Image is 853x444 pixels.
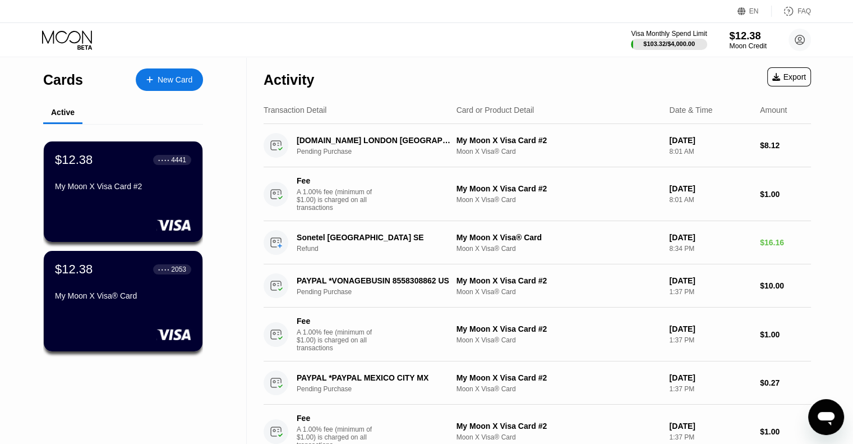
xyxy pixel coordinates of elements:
[729,30,767,42] div: $12.38
[729,30,767,50] div: $12.38Moon Credit
[264,167,811,221] div: FeeA 1.00% fee (minimum of $1.00) is charged on all transactionsMy Moon X Visa Card #2Moon X Visa...
[669,336,751,344] div: 1:37 PM
[729,42,767,50] div: Moon Credit
[297,176,375,185] div: Fee
[44,141,202,242] div: $12.38● ● ● ●4441My Moon X Visa Card #2
[767,67,811,86] div: Export
[457,336,661,344] div: Moon X Visa® Card
[669,288,751,296] div: 1:37 PM
[760,330,811,339] div: $1.00
[297,188,381,212] div: A 1.00% fee (minimum of $1.00) is charged on all transactions
[669,106,712,115] div: Date & Time
[760,106,787,115] div: Amount
[264,361,811,405] div: PAYPAL *PAYPAL MEXICO CITY MXPending PurchaseMy Moon X Visa Card #2Moon X Visa® Card[DATE]1:37 PM...
[669,245,751,253] div: 8:34 PM
[264,221,811,264] div: Sonetel [GEOGRAPHIC_DATA] SERefundMy Moon X Visa® CardMoon X Visa® Card[DATE]8:34 PM$16.16
[760,281,811,290] div: $10.00
[631,30,707,50] div: Visa Monthly Spend Limit$103.32/$4,000.00
[669,433,751,441] div: 1:37 PM
[55,262,93,277] div: $12.38
[136,68,203,91] div: New Card
[457,106,534,115] div: Card or Product Detail
[643,40,695,47] div: $103.32 / $4,000.00
[297,136,450,145] div: [DOMAIN_NAME] LONDON [GEOGRAPHIC_DATA]
[158,158,169,162] div: ● ● ● ●
[297,245,462,253] div: Refund
[669,385,751,393] div: 1:37 PM
[457,422,661,431] div: My Moon X Visa Card #2
[669,148,751,155] div: 8:01 AM
[457,433,661,441] div: Moon X Visa® Card
[264,264,811,308] div: PAYPAL *VONAGEBUSIN 8558308862 USPending PurchaseMy Moon X Visa Card #2Moon X Visa® Card[DATE]1:3...
[797,7,811,15] div: FAQ
[264,72,314,88] div: Activity
[171,156,186,164] div: 4441
[297,328,381,352] div: A 1.00% fee (minimum of $1.00) is charged on all transactions
[457,148,661,155] div: Moon X Visa® Card
[297,276,450,285] div: PAYPAL *VONAGEBUSIN 8558308862 US
[55,182,191,191] div: My Moon X Visa Card #2
[631,30,707,38] div: Visa Monthly Spend Limit
[808,399,844,435] iframe: Button to launch messaging window, conversation in progress
[772,6,811,17] div: FAQ
[669,233,751,242] div: [DATE]
[171,266,186,273] div: 2053
[158,268,169,271] div: ● ● ● ●
[264,124,811,167] div: [DOMAIN_NAME] LONDON [GEOGRAPHIC_DATA]Pending PurchaseMy Moon X Visa Card #2Moon X Visa® Card[DAT...
[669,373,751,382] div: [DATE]
[158,75,192,85] div: New Card
[772,72,806,81] div: Export
[669,136,751,145] div: [DATE]
[760,427,811,436] div: $1.00
[669,324,751,333] div: [DATE]
[457,324,661,333] div: My Moon X Visa Card #2
[760,238,811,247] div: $16.16
[297,317,375,326] div: Fee
[297,385,462,393] div: Pending Purchase
[669,196,751,204] div: 8:01 AM
[457,233,661,242] div: My Moon X Visa® Card
[760,378,811,387] div: $0.27
[297,288,462,296] div: Pending Purchase
[760,190,811,199] div: $1.00
[43,72,83,88] div: Cards
[44,251,202,351] div: $12.38● ● ● ●2053My Moon X Visa® Card
[297,233,450,242] div: Sonetel [GEOGRAPHIC_DATA] SE
[669,184,751,193] div: [DATE]
[737,6,772,17] div: EN
[55,153,93,167] div: $12.38
[457,245,661,253] div: Moon X Visa® Card
[297,373,450,382] div: PAYPAL *PAYPAL MEXICO CITY MX
[669,276,751,285] div: [DATE]
[457,184,661,193] div: My Moon X Visa Card #2
[457,385,661,393] div: Moon X Visa® Card
[457,373,661,382] div: My Moon X Visa Card #2
[297,148,462,155] div: Pending Purchase
[457,196,661,204] div: Moon X Visa® Card
[457,288,661,296] div: Moon X Visa® Card
[297,414,375,423] div: Fee
[264,106,326,115] div: Transaction Detail
[264,308,811,361] div: FeeA 1.00% fee (minimum of $1.00) is charged on all transactionsMy Moon X Visa Card #2Moon X Visa...
[457,276,661,285] div: My Moon X Visa Card #2
[669,422,751,431] div: [DATE]
[760,141,811,150] div: $8.12
[51,108,75,117] div: Active
[457,136,661,145] div: My Moon X Visa Card #2
[55,291,191,300] div: My Moon X Visa® Card
[749,7,759,15] div: EN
